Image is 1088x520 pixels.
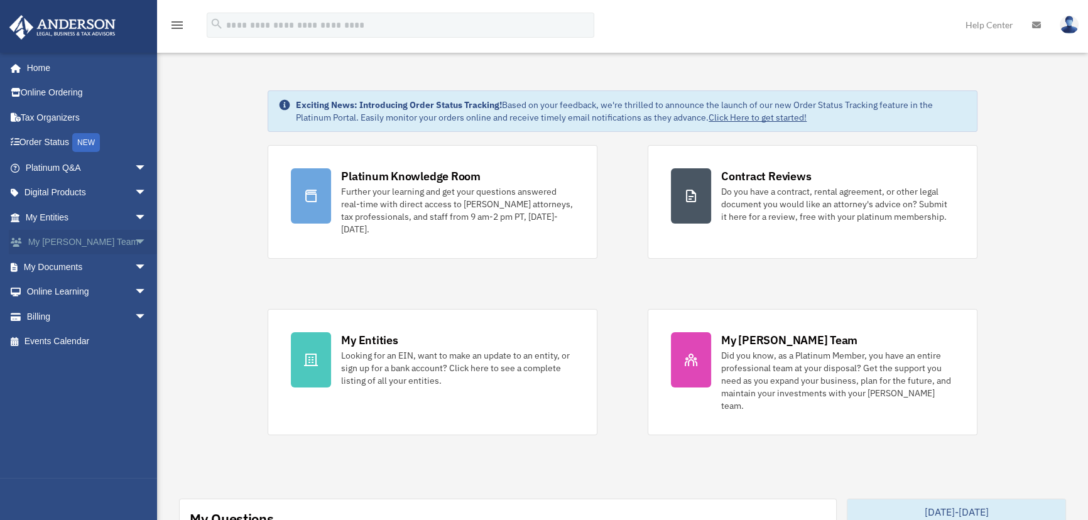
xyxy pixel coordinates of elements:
a: Online Ordering [9,80,166,106]
a: Contract Reviews Do you have a contract, rental agreement, or other legal document you would like... [648,145,977,259]
span: arrow_drop_down [134,155,160,181]
div: Contract Reviews [721,168,811,184]
i: menu [170,18,185,33]
a: Platinum Q&Aarrow_drop_down [9,155,166,180]
a: My [PERSON_NAME] Team Did you know, as a Platinum Member, you have an entire professional team at... [648,309,977,435]
span: arrow_drop_down [134,254,160,280]
div: Did you know, as a Platinum Member, you have an entire professional team at your disposal? Get th... [721,349,954,412]
a: Click Here to get started! [709,112,807,123]
a: Tax Organizers [9,105,166,130]
a: menu [170,22,185,33]
div: Do you have a contract, rental agreement, or other legal document you would like an attorney's ad... [721,185,954,223]
span: arrow_drop_down [134,230,160,256]
div: My [PERSON_NAME] Team [721,332,857,348]
a: My [PERSON_NAME] Teamarrow_drop_down [9,230,166,255]
div: My Entities [341,332,398,348]
a: Platinum Knowledge Room Further your learning and get your questions answered real-time with dire... [268,145,597,259]
div: Further your learning and get your questions answered real-time with direct access to [PERSON_NAM... [341,185,574,236]
img: Anderson Advisors Platinum Portal [6,15,119,40]
i: search [210,17,224,31]
a: Billingarrow_drop_down [9,304,166,329]
div: Platinum Knowledge Room [341,168,481,184]
a: Home [9,55,160,80]
a: My Entities Looking for an EIN, want to make an update to an entity, or sign up for a bank accoun... [268,309,597,435]
span: arrow_drop_down [134,205,160,230]
span: arrow_drop_down [134,304,160,330]
a: My Entitiesarrow_drop_down [9,205,166,230]
span: arrow_drop_down [134,180,160,206]
img: User Pic [1060,16,1079,34]
div: Based on your feedback, we're thrilled to announce the launch of our new Order Status Tracking fe... [296,99,967,124]
a: Digital Productsarrow_drop_down [9,180,166,205]
a: Online Learningarrow_drop_down [9,279,166,305]
a: My Documentsarrow_drop_down [9,254,166,279]
div: NEW [72,133,100,152]
a: Events Calendar [9,329,166,354]
span: arrow_drop_down [134,279,160,305]
strong: Exciting News: Introducing Order Status Tracking! [296,99,502,111]
div: Looking for an EIN, want to make an update to an entity, or sign up for a bank account? Click her... [341,349,574,387]
a: Order StatusNEW [9,130,166,156]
